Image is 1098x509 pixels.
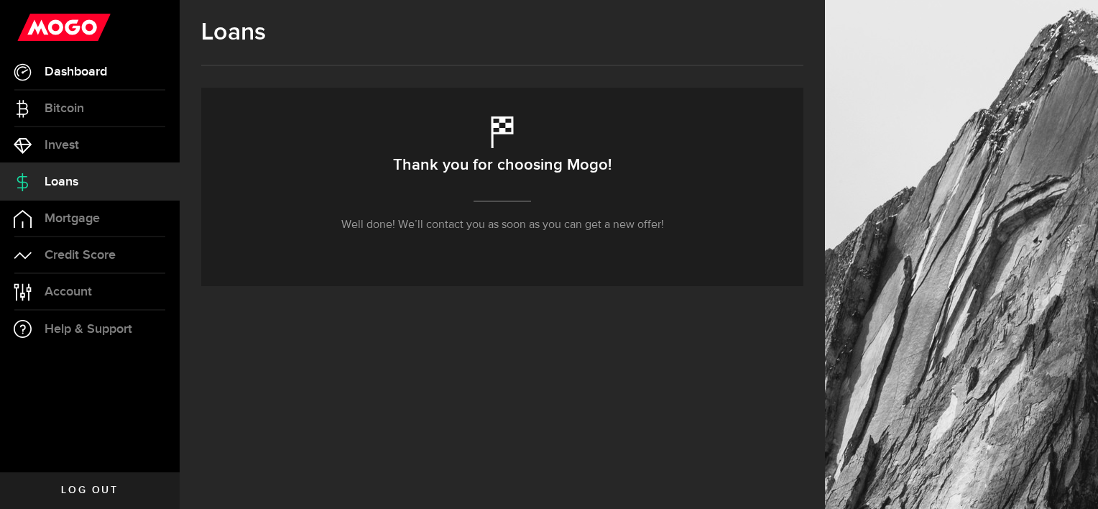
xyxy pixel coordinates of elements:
[45,212,100,225] span: Mortgage
[45,139,79,152] span: Invest
[45,249,116,262] span: Credit Score
[45,102,84,115] span: Bitcoin
[45,65,107,78] span: Dashboard
[393,150,612,180] h2: Thank you for choosing Mogo!
[45,175,78,188] span: Loans
[45,323,132,336] span: Help & Support
[11,6,55,49] button: Open LiveChat chat widget
[61,485,118,495] span: Log out
[341,216,664,234] p: Well done! We’ll contact you as soon as you can get a new offer!
[45,285,92,298] span: Account
[201,18,803,47] h1: Loans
